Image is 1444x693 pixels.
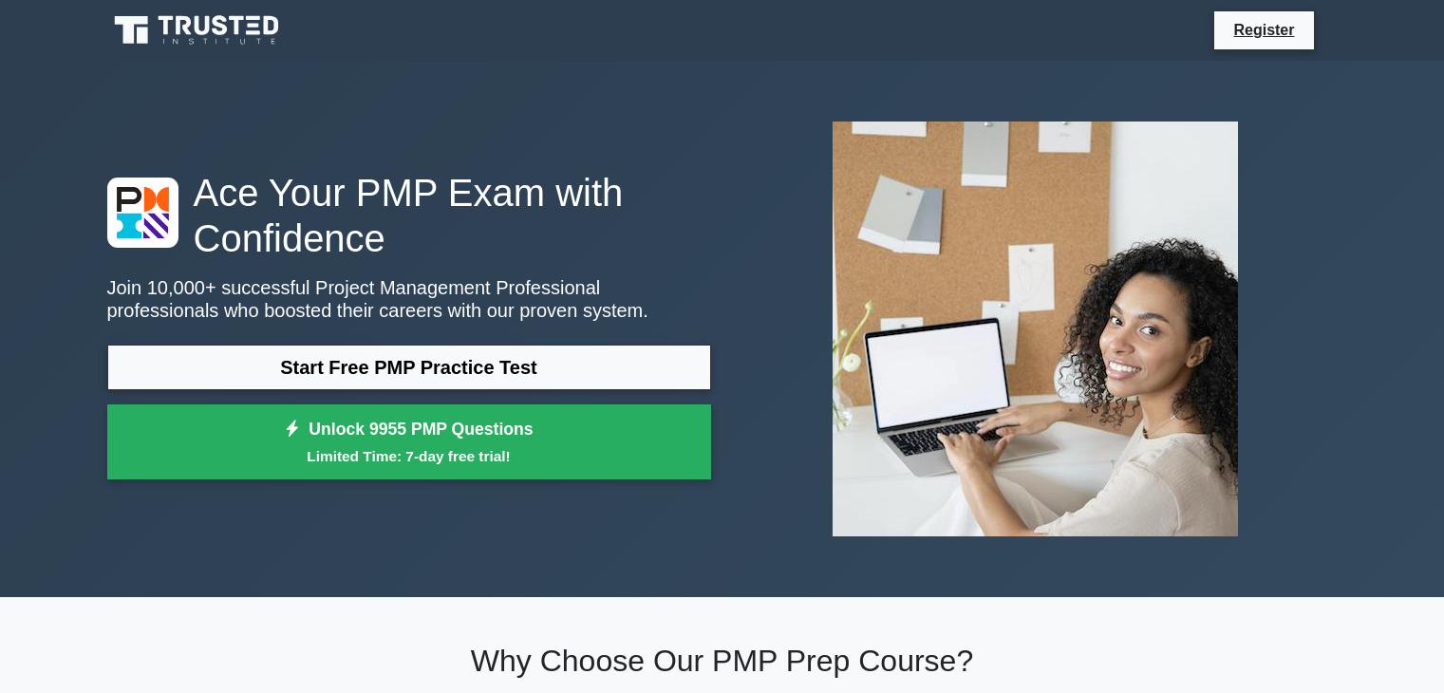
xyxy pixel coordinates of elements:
[1222,18,1305,42] a: Register
[107,643,1338,679] h2: Why Choose Our PMP Prep Course?
[107,345,711,390] a: Start Free PMP Practice Test
[107,276,711,322] p: Join 10,000+ successful Project Management Professional professionals who boosted their careers w...
[107,404,711,480] a: Unlock 9955 PMP QuestionsLimited Time: 7-day free trial!
[131,445,687,467] small: Limited Time: 7-day free trial!
[107,170,711,261] h1: Ace Your PMP Exam with Confidence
